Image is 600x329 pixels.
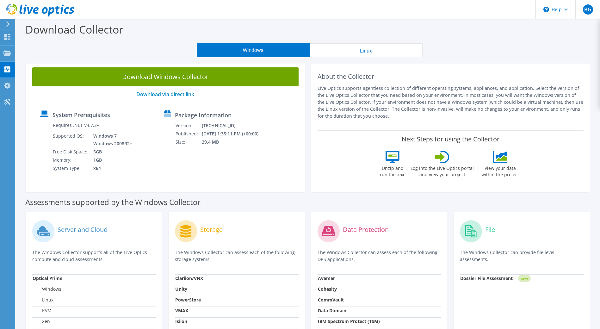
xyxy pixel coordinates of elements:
[310,43,423,57] button: Linux
[318,85,584,120] p: Live Optics supports agentless collection of different operating systems, appliances, and applica...
[201,138,267,146] td: 29.4 MB
[53,112,110,118] label: System Prerequisites
[175,286,187,292] strong: Unity
[53,164,89,172] td: System Type:
[175,249,299,263] p: The Windows Collector can assess each of the following storage systems.
[25,199,201,205] label: Assessments supported by the Windows Collector
[175,297,201,303] strong: PowerStore
[318,286,337,292] strong: Cohesity
[53,122,99,128] label: Requires .NET V4.7.2+
[402,135,499,143] label: Next Steps for using the Collector
[33,318,50,325] label: Xen
[33,286,61,292] label: Windows
[53,148,89,156] td: Free Disk Space:
[32,249,156,263] p: The Windows Collector supports all of the Live Optics compute and cloud assessments.
[318,249,441,263] p: The Windows Collector can assess each of the following DPS applications.
[175,130,201,138] td: Published:
[543,7,549,12] svg: \n
[175,138,201,146] td: Size:
[33,307,52,314] label: KVM
[201,130,267,138] td: [DATE] 1:35:11 PM (+00:00)
[175,112,232,118] label: Package Information
[477,163,523,178] label: View your data within the project
[378,163,407,178] label: Unzip and run the .exe
[136,91,194,98] a: Download via direct link
[201,121,267,130] td: [TECHNICAL_ID]
[460,249,584,263] p: The Windows Collector can provide file level assessments.
[460,275,513,281] strong: Dossier File Assessment
[89,132,133,148] td: Windows 7+ Windows 2008R2+
[343,227,389,233] label: Data Protection
[175,121,201,130] td: Version:
[318,297,344,303] strong: CommVault
[175,307,188,313] strong: VMAX
[318,275,335,281] strong: Avamar
[200,227,223,233] label: Storage
[33,297,53,303] label: Linux
[318,318,380,324] strong: IBM Spectrum Protect (TSM)
[89,148,133,156] td: 5GB
[197,43,310,57] button: Windows
[175,275,203,281] strong: Clariion/VNX
[89,164,133,172] td: x64
[318,307,346,313] strong: Data Domain
[410,163,474,178] label: Log into the Live Optics portal and view your project
[485,227,495,233] label: File
[25,22,123,37] label: Download Collector
[32,67,299,86] a: Download Windows Collector
[33,275,62,281] strong: Optical Prime
[53,132,89,148] td: Supported OS:
[318,73,584,80] h2: About the Collector
[89,156,133,164] td: 1GB
[521,277,528,280] tspan: NEW!
[175,318,187,324] strong: Isilon
[53,156,89,164] td: Memory:
[58,227,108,233] label: Server and Cloud
[583,4,593,15] span: BG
